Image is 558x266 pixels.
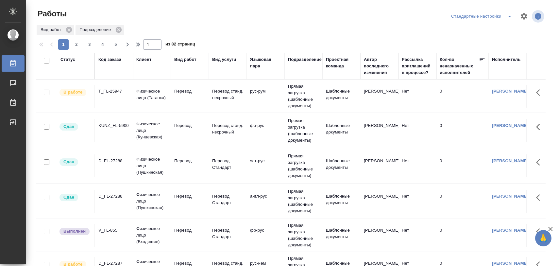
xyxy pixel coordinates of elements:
p: Физическое лицо (Таганка) [136,88,168,101]
div: KUNZ_FL-5900 [98,122,130,129]
p: В работе [63,89,82,96]
p: Вид работ [41,27,63,33]
a: [PERSON_NAME] [492,194,528,199]
span: Работы [36,9,67,19]
td: эст-рус [247,154,285,177]
td: фр-рус [247,119,285,142]
td: Нет [398,119,436,142]
td: [PERSON_NAME] [361,119,398,142]
td: [PERSON_NAME] [361,154,398,177]
td: 0 [436,85,489,108]
p: Перевод [174,193,206,200]
span: Посмотреть информацию [532,10,546,23]
td: Шаблонные документы [323,119,361,142]
div: Код заказа [98,56,121,63]
div: Подразделение [288,56,322,63]
td: англ-рус [247,190,285,213]
p: Перевод Стандарт [212,227,244,240]
p: Перевод [174,158,206,164]
p: Сдан [63,123,74,130]
span: 4 [97,41,108,48]
td: Прямая загрузка (шаблонные документы) [285,185,323,218]
td: фр-рус [247,224,285,247]
div: Кол-во неназначенных исполнителей [440,56,479,76]
p: Физическое лицо (Входящие) [136,225,168,245]
div: split button [449,11,516,22]
span: из 82 страниц [165,40,195,50]
div: T_FL-25947 [98,88,130,95]
button: 4 [97,39,108,50]
a: [PERSON_NAME] [492,89,528,94]
div: Языковая пара [250,56,281,69]
td: Нет [398,224,436,247]
p: Перевод [174,122,206,129]
button: Здесь прячутся важные кнопки [532,154,548,170]
td: 0 [436,119,489,142]
div: Менеджер проверил работу исполнителя, передает ее на следующий этап [59,193,91,202]
span: 3 [84,41,95,48]
div: Вид услуги [212,56,236,63]
button: Здесь прячутся важные кнопки [532,190,548,205]
button: 5 [110,39,121,50]
td: Прямая загрузка (шаблонные документы) [285,80,323,113]
div: Исполнитель завершил работу [59,227,91,236]
p: Сдан [63,194,74,201]
td: Шаблонные документы [323,224,361,247]
div: Вид работ [37,25,74,35]
div: Исполнитель [492,56,521,63]
p: Перевод [174,227,206,234]
p: Подразделение [79,27,113,33]
div: Статус [60,56,75,63]
td: 0 [436,190,489,213]
p: Сдан [63,159,74,165]
div: Вид работ [174,56,196,63]
button: 🙏 [535,230,551,246]
td: 0 [436,224,489,247]
button: Здесь прячутся важные кнопки [532,224,548,239]
td: Прямая загрузка (шаблонные документы) [285,150,323,182]
p: Перевод Стандарт [212,193,244,206]
button: 2 [71,39,82,50]
td: Нет [398,190,436,213]
td: Прямая загрузка (шаблонные документы) [285,219,323,252]
span: Настроить таблицу [516,9,532,24]
a: [PERSON_NAME] [492,123,528,128]
span: 5 [110,41,121,48]
span: 2 [71,41,82,48]
td: Нет [398,154,436,177]
p: Перевод Стандарт [212,158,244,171]
button: Здесь прячутся важные кнопки [532,85,548,100]
p: Физическое лицо (Кунцевская) [136,121,168,140]
p: Физическое лицо (Пушкинская) [136,191,168,211]
td: Прямая загрузка (шаблонные документы) [285,114,323,147]
div: Рассылка приглашений в процессе? [402,56,433,76]
p: Перевод станд. несрочный [212,88,244,101]
a: [PERSON_NAME] [492,228,528,233]
p: Перевод [174,88,206,95]
a: [PERSON_NAME] [492,158,528,163]
div: Менеджер проверил работу исполнителя, передает ее на следующий этап [59,122,91,131]
div: D_FL-27288 [98,193,130,200]
td: 0 [436,154,489,177]
div: Автор последнего изменения [364,56,395,76]
div: D_FL-27288 [98,158,130,164]
div: Клиент [136,56,151,63]
td: Нет [398,85,436,108]
div: V_FL-855 [98,227,130,234]
div: Менеджер проверил работу исполнителя, передает ее на следующий этап [59,158,91,167]
span: 🙏 [538,231,549,245]
a: [PERSON_NAME] [492,261,528,266]
div: Проектная команда [326,56,357,69]
td: [PERSON_NAME] [361,190,398,213]
td: [PERSON_NAME] [361,224,398,247]
p: Физическое лицо (Пушкинская) [136,156,168,176]
div: Подразделение [76,25,124,35]
td: Шаблонные документы [323,85,361,108]
td: Шаблонные документы [323,190,361,213]
td: Шаблонные документы [323,154,361,177]
button: Здесь прячутся важные кнопки [532,119,548,135]
td: [PERSON_NAME] [361,85,398,108]
button: 3 [84,39,95,50]
td: рус-рум [247,85,285,108]
p: Перевод станд. несрочный [212,122,244,135]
